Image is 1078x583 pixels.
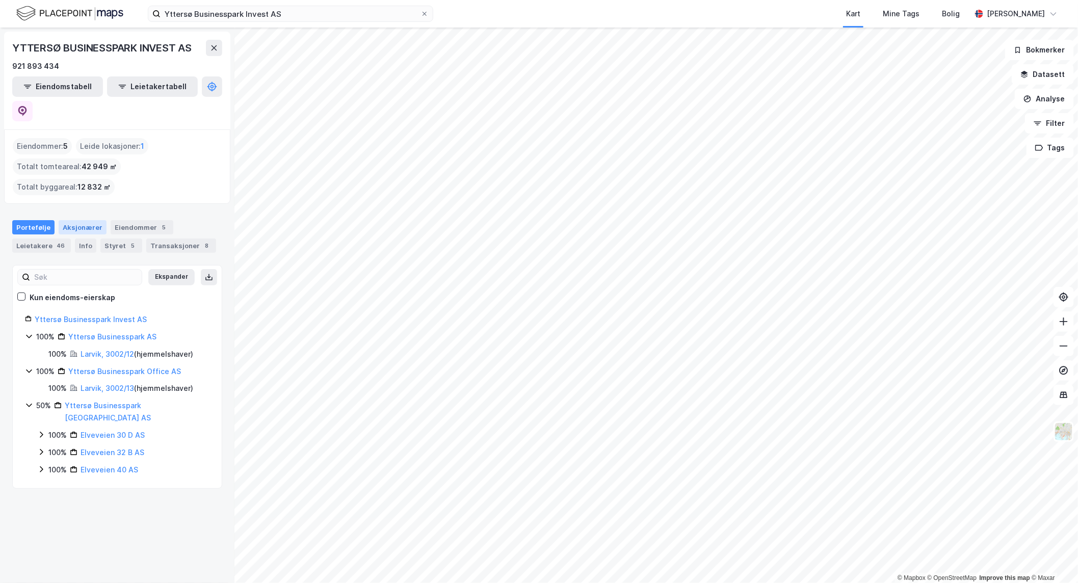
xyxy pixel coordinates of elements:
div: Bolig [942,8,960,20]
span: 12 832 ㎡ [77,181,111,193]
a: Larvik, 3002/12 [81,350,134,358]
div: 100% [48,348,67,360]
div: Portefølje [12,220,55,234]
a: Yttersø Businesspark AS [68,332,156,341]
div: 100% [48,446,67,459]
span: 42 949 ㎡ [82,161,117,173]
a: Mapbox [898,574,926,581]
button: Tags [1027,138,1074,158]
input: Søk på adresse, matrikkel, gårdeiere, leietakere eller personer [161,6,420,21]
div: 100% [48,382,67,394]
span: 1 [141,140,144,152]
a: OpenStreetMap [928,574,977,581]
a: Elveveien 40 AS [81,465,138,474]
div: 100% [48,464,67,476]
img: Z [1054,422,1073,441]
button: Filter [1025,113,1074,134]
button: Bokmerker [1005,40,1074,60]
div: 8 [202,241,212,251]
div: 100% [36,365,55,378]
img: logo.f888ab2527a4732fd821a326f86c7f29.svg [16,5,123,22]
div: YTTERSØ BUSINESSPARK INVEST AS [12,40,194,56]
div: Totalt tomteareal : [13,158,121,175]
div: ( hjemmelshaver ) [81,382,193,394]
iframe: Chat Widget [1027,534,1078,583]
a: Yttersø Businesspark Invest AS [35,315,147,324]
div: Totalt byggareal : [13,179,115,195]
div: Leietakere [12,238,71,253]
div: Info [75,238,96,253]
div: 100% [36,331,55,343]
div: Eiendommer [111,220,173,234]
a: Improve this map [980,574,1030,581]
div: 921 893 434 [12,60,59,72]
div: Eiendommer : [13,138,72,154]
div: Mine Tags [883,8,919,20]
div: 46 [55,241,67,251]
div: Styret [100,238,142,253]
div: Kontrollprogram for chat [1027,534,1078,583]
a: Elveveien 30 D AS [81,431,145,439]
div: Kart [846,8,860,20]
div: [PERSON_NAME] [987,8,1045,20]
a: Larvik, 3002/13 [81,384,134,392]
span: 5 [63,140,68,152]
div: 5 [128,241,138,251]
div: 5 [159,222,169,232]
a: Yttersø Businesspark Office AS [68,367,181,376]
a: Yttersø Businesspark [GEOGRAPHIC_DATA] AS [65,401,151,422]
div: 100% [48,429,67,441]
button: Eiendomstabell [12,76,103,97]
div: ( hjemmelshaver ) [81,348,193,360]
a: Elveveien 32 B AS [81,448,144,457]
div: Leide lokasjoner : [76,138,148,154]
div: 50% [36,400,51,412]
div: Aksjonærer [59,220,107,234]
button: Analyse [1015,89,1074,109]
div: Transaksjoner [146,238,216,253]
input: Søk [30,270,142,285]
button: Datasett [1012,64,1074,85]
button: Leietakertabell [107,76,198,97]
button: Ekspander [148,269,195,285]
div: Kun eiendoms-eierskap [30,291,115,304]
